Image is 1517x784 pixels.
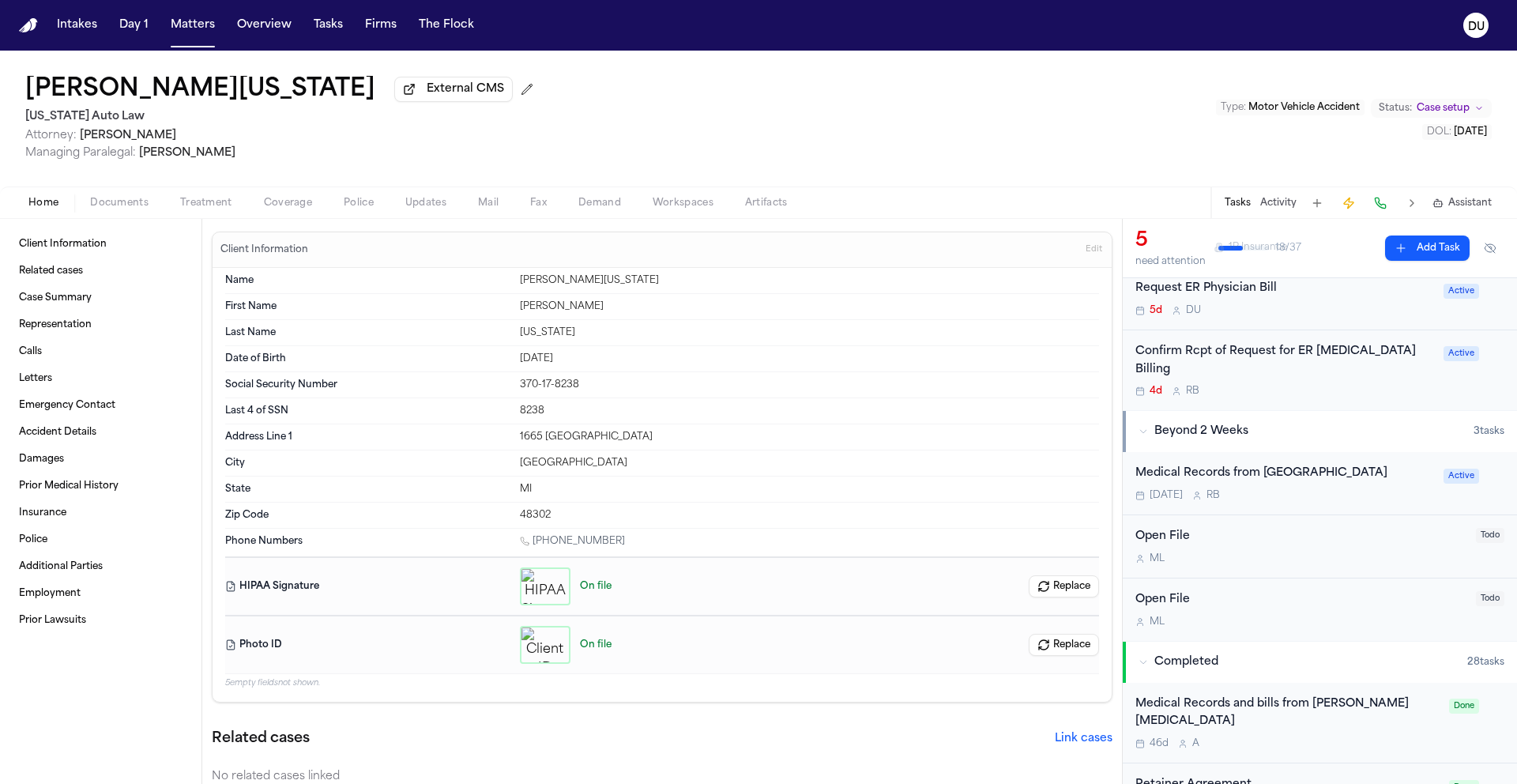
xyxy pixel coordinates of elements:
[1369,192,1391,214] button: Make a Call
[1150,385,1162,398] span: 4d
[1192,737,1199,750] span: A
[225,326,510,339] dt: Last Name
[1123,515,1517,579] div: Open task: Open File
[520,405,1099,417] div: 8238
[13,312,189,337] a: Representation
[212,728,310,750] h2: Related cases
[1135,695,1440,732] div: Medical Records and bills from [PERSON_NAME] [MEDICAL_DATA]
[1123,330,1517,411] div: Open task: Confirm Rcpt of Request for ER Radiology Billing
[1135,465,1434,483] div: Medical Records from [GEOGRAPHIC_DATA]
[520,300,1099,313] div: [PERSON_NAME]
[13,554,189,579] a: Additional Parties
[25,130,77,141] span: Attorney:
[344,197,374,209] span: Police
[217,243,311,256] h3: Client Information
[225,274,510,287] dt: Name
[1186,385,1199,398] span: R B
[13,447,189,472] a: Damages
[13,581,189,606] a: Employment
[1135,591,1466,609] div: Open File
[25,76,375,104] button: Edit matter name
[80,130,176,141] span: [PERSON_NAME]
[1417,102,1470,115] span: Case setup
[231,11,298,40] button: Overview
[405,197,446,209] span: Updates
[307,11,349,40] button: Tasks
[359,11,403,40] button: Firms
[520,509,1099,522] div: 48302
[113,11,155,40] button: Day 1
[13,420,189,445] a: Accident Details
[225,405,510,417] dt: Last 4 of SSN
[478,197,499,209] span: Mail
[578,197,621,209] span: Demand
[1206,489,1220,502] span: R B
[520,483,1099,496] div: MI
[520,274,1099,287] div: [PERSON_NAME][US_STATE]
[1029,575,1099,597] button: Replace
[1150,552,1165,565] span: M L
[264,197,312,209] span: Coverage
[1135,228,1206,254] div: 5
[653,197,713,209] span: Workspaces
[1081,237,1107,262] button: Edit
[745,197,788,209] span: Artifacts
[1135,280,1434,298] div: Request ER Physician Bill
[13,339,189,364] a: Calls
[1135,255,1206,268] div: need attention
[1476,236,1504,261] button: Hide completed tasks (⌘⇧H)
[139,147,235,159] span: [PERSON_NAME]
[1154,424,1248,439] span: Beyond 2 Weeks
[1444,346,1479,361] span: Active
[520,352,1099,365] div: [DATE]
[90,197,149,209] span: Documents
[225,567,510,605] dt: HIPAA Signature
[1476,591,1504,606] span: Todo
[1029,634,1099,656] button: Replace
[225,509,510,522] dt: Zip Code
[1248,103,1360,112] span: Motor Vehicle Accident
[580,639,612,651] span: On file
[1123,267,1517,330] div: Open task: Request ER Physician Bill
[225,300,510,313] dt: First Name
[1123,452,1517,515] div: Open task: Medical Records from Detroit Receiving Hospital
[1422,124,1492,140] button: Edit DOL: 2025-06-25
[1474,425,1504,438] span: 3 task s
[530,197,547,209] span: Fax
[1135,528,1466,546] div: Open File
[1123,579,1517,641] div: Open task: Open File
[1150,304,1162,317] span: 5d
[13,500,189,526] a: Insurance
[164,11,221,40] button: Matters
[1379,102,1412,115] span: Status:
[1338,192,1360,214] button: Create Immediate Task
[1467,656,1504,669] span: 28 task s
[520,326,1099,339] div: [US_STATE]
[13,285,189,311] a: Case Summary
[1216,100,1365,115] button: Edit Type: Motor Vehicle Accident
[25,76,375,104] h1: [PERSON_NAME][US_STATE]
[520,457,1099,469] div: [GEOGRAPHIC_DATA]
[1229,241,1287,254] span: 1P Insurance
[225,535,303,548] span: Phone Numbers
[1371,99,1492,118] button: Change status from Case setup
[1448,197,1492,209] span: Assistant
[412,11,480,40] button: The Flock
[1186,304,1201,317] span: D U
[1476,528,1504,543] span: Todo
[1123,642,1517,683] button: Completed28tasks
[394,77,513,102] button: External CMS
[225,457,510,469] dt: City
[1055,731,1112,747] button: Link cases
[427,81,504,97] span: External CMS
[1150,489,1183,502] span: [DATE]
[1432,197,1492,209] button: Assistant
[1427,127,1451,137] span: DOL :
[19,18,38,33] img: Finch Logo
[520,431,1099,443] div: 1665 [GEOGRAPHIC_DATA]
[13,366,189,391] a: Letters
